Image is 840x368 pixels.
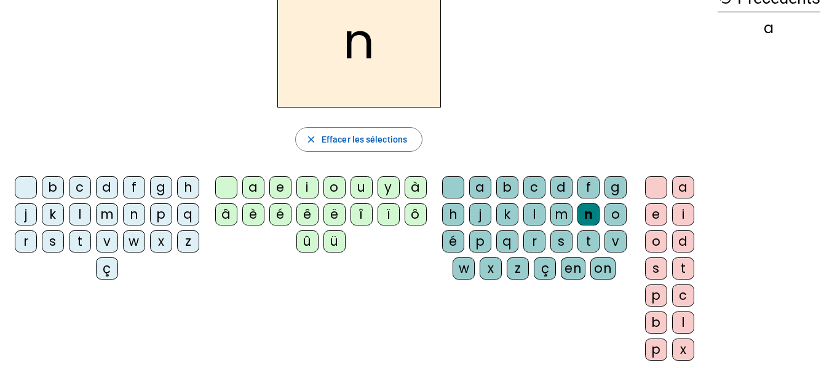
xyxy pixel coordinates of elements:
mat-icon: close [306,134,317,145]
div: f [577,176,600,198]
div: é [269,203,291,225]
div: î [351,203,373,225]
div: ô [405,203,427,225]
div: ç [96,257,118,280]
div: en [561,257,585,280]
div: a [242,176,264,198]
div: â [215,203,237,225]
div: m [96,203,118,225]
div: a [718,21,820,36]
div: d [96,176,118,198]
div: g [604,176,627,198]
div: ç [534,257,556,280]
div: t [69,230,91,253]
div: n [123,203,145,225]
div: d [550,176,573,198]
div: j [15,203,37,225]
div: é [442,230,464,253]
div: v [604,230,627,253]
div: on [590,257,616,280]
div: p [150,203,172,225]
div: k [42,203,64,225]
span: Effacer les sélections [322,132,407,147]
div: è [242,203,264,225]
div: s [645,257,667,280]
div: s [550,230,573,253]
div: l [69,203,91,225]
div: y [378,176,400,198]
div: h [177,176,199,198]
div: z [507,257,529,280]
div: h [442,203,464,225]
div: ï [378,203,400,225]
div: p [645,339,667,361]
div: a [672,176,694,198]
div: c [672,284,694,307]
div: v [96,230,118,253]
div: j [469,203,491,225]
div: w [453,257,475,280]
div: b [645,311,667,334]
div: o [323,176,346,198]
div: o [604,203,627,225]
div: o [645,230,667,253]
div: a [469,176,491,198]
div: b [496,176,518,198]
div: i [296,176,319,198]
div: l [523,203,545,225]
div: f [123,176,145,198]
button: Effacer les sélections [295,127,422,152]
div: q [177,203,199,225]
div: n [577,203,600,225]
div: x [672,339,694,361]
div: ê [296,203,319,225]
div: à [405,176,427,198]
div: e [645,203,667,225]
div: ë [323,203,346,225]
div: s [42,230,64,253]
div: p [469,230,491,253]
div: e [269,176,291,198]
div: z [177,230,199,253]
div: k [496,203,518,225]
div: r [15,230,37,253]
div: i [672,203,694,225]
div: t [577,230,600,253]
div: g [150,176,172,198]
div: ü [323,230,346,253]
div: q [496,230,518,253]
div: t [672,257,694,280]
div: x [150,230,172,253]
div: û [296,230,319,253]
div: b [42,176,64,198]
div: p [645,284,667,307]
div: w [123,230,145,253]
div: m [550,203,573,225]
div: r [523,230,545,253]
div: l [672,311,694,334]
div: u [351,176,373,198]
div: x [480,257,502,280]
div: c [69,176,91,198]
div: d [672,230,694,253]
div: c [523,176,545,198]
